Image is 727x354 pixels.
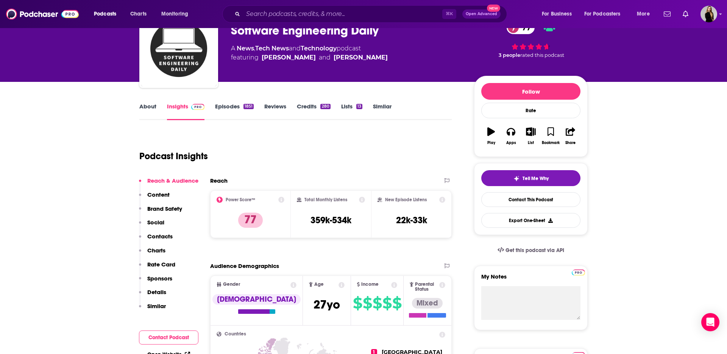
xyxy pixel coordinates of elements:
[499,52,520,58] span: 3 people
[130,9,147,19] span: Charts
[297,103,330,120] a: Credits280
[442,9,456,19] span: ⌘ K
[191,104,204,110] img: Podchaser Pro
[262,53,316,62] div: [PERSON_NAME]
[462,9,501,19] button: Open AdvancedNew
[139,247,165,261] button: Charts
[243,104,254,109] div: 1851
[541,122,560,150] button: Bookmark
[415,282,438,292] span: Parental Status
[147,261,175,268] p: Rate Card
[363,297,372,309] span: $
[396,215,427,226] h3: 22k-33k
[637,9,650,19] span: More
[353,297,362,309] span: $
[210,262,279,269] h2: Audience Demographics
[579,8,632,20] button: open menu
[147,233,173,240] p: Contacts
[385,197,427,202] h2: New Episode Listens
[147,177,198,184] p: Reach & Audience
[320,104,330,109] div: 280
[237,45,254,52] a: News
[661,8,674,20] a: Show notifications dropdown
[701,313,719,331] div: Open Intercom Messenger
[505,247,564,254] span: Get this podcast via API
[229,5,514,23] div: Search podcasts, credits, & more...
[523,175,549,182] span: Tell Me Why
[487,141,495,145] div: Play
[161,9,188,19] span: Monitoring
[304,197,347,202] h2: Total Monthly Listens
[231,53,388,62] span: featuring
[481,273,580,286] label: My Notes
[334,53,388,62] a: Jeffrey Meyerson
[167,103,204,120] a: InsightsPodchaser Pro
[141,11,217,86] img: Software Engineering Daily
[238,213,263,228] p: 77
[700,6,717,22] span: Logged in as editaivancevic
[506,141,516,145] div: Apps
[147,191,170,198] p: Content
[139,275,172,289] button: Sponsors
[542,9,572,19] span: For Business
[513,175,520,182] img: tell me why sparkle
[314,297,340,312] span: 27 yo
[139,261,175,275] button: Rate Card
[572,268,585,276] a: Pro website
[6,7,79,21] img: Podchaser - Follow, Share and Rate Podcasts
[139,288,166,302] button: Details
[226,197,255,202] h2: Power Score™
[147,288,166,296] p: Details
[528,141,534,145] div: List
[147,302,166,310] p: Similar
[361,282,379,287] span: Income
[231,44,388,62] div: A podcast
[147,205,182,212] p: Brand Safety
[156,8,198,20] button: open menu
[139,302,166,316] button: Similar
[212,294,301,305] div: [DEMOGRAPHIC_DATA]
[700,6,717,22] img: User Profile
[501,122,521,150] button: Apps
[481,122,501,150] button: Play
[264,103,286,120] a: Reviews
[491,241,570,260] a: Get this podcast via API
[481,192,580,207] a: Contact This Podcast
[139,150,208,162] h1: Podcast Insights
[301,45,337,52] a: Technology
[139,191,170,205] button: Content
[139,331,198,345] button: Contact Podcast
[147,247,165,254] p: Charts
[481,103,580,118] div: Rate
[139,233,173,247] button: Contacts
[680,8,691,20] a: Show notifications dropdown
[382,297,392,309] span: $
[255,45,289,52] a: Tech News
[254,45,255,52] span: ,
[210,177,228,184] h2: Reach
[243,8,442,20] input: Search podcasts, credits, & more...
[94,9,116,19] span: Podcasts
[487,5,501,12] span: New
[392,297,401,309] span: $
[289,45,301,52] span: and
[139,205,182,219] button: Brand Safety
[466,12,497,16] span: Open Advanced
[310,215,351,226] h3: 359k-534k
[147,275,172,282] p: Sponsors
[565,141,576,145] div: Share
[319,53,331,62] span: and
[125,8,151,20] a: Charts
[223,282,240,287] span: Gender
[373,297,382,309] span: $
[341,103,362,120] a: Lists13
[356,104,362,109] div: 13
[481,83,580,100] button: Follow
[572,269,585,276] img: Podchaser Pro
[89,8,126,20] button: open menu
[542,141,560,145] div: Bookmark
[215,103,254,120] a: Episodes1851
[481,213,580,228] button: Export One-Sheet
